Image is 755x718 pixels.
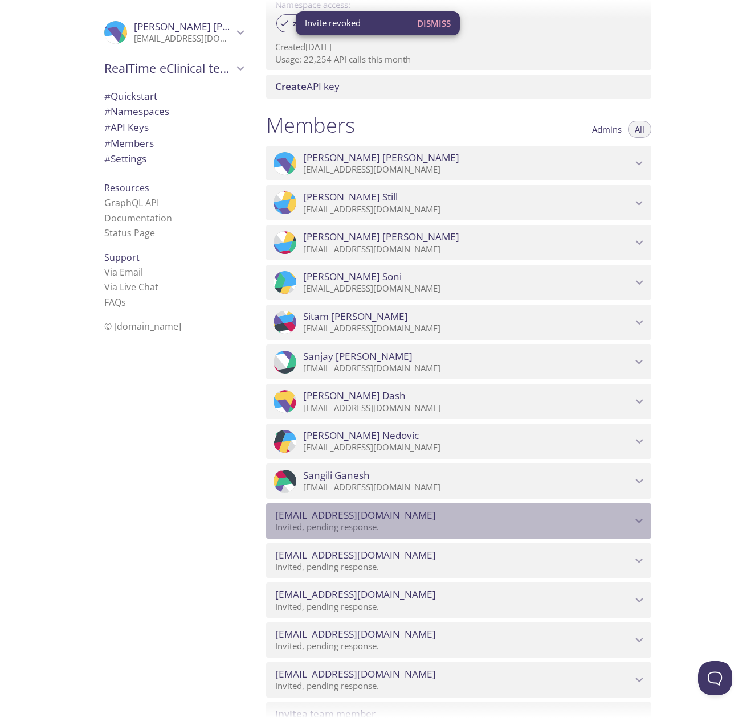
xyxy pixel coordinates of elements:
a: GraphQL API [104,196,159,209]
div: Sitam Jana [266,305,651,340]
div: Smruti Dash [266,384,651,419]
div: sdoshi@realtime-eclinical.com [266,622,651,658]
h1: Members [266,112,355,138]
div: Keith Still [266,185,651,220]
p: [EMAIL_ADDRESS][DOMAIN_NAME] [303,323,632,334]
div: dchavhan@realtime-eclinical.com [266,503,651,539]
div: Sangili Ganesh [266,463,651,499]
p: Created [DATE] [275,41,642,53]
div: API Keys [95,120,252,136]
div: Members [95,136,252,151]
p: Usage: 22,254 API calls this month [275,54,642,65]
span: Settings [104,152,146,165]
span: zijpf [286,18,316,28]
span: # [104,152,111,165]
span: Namespaces [104,105,169,118]
span: s [121,296,126,309]
div: Sanjay Singh [266,344,651,380]
a: Documentation [104,212,172,224]
button: Admins [585,121,629,138]
p: [EMAIL_ADDRESS][DOMAIN_NAME] [303,482,632,493]
div: ichakraborty@realtime-eclinical.com [266,543,651,578]
span: Sitam [PERSON_NAME] [303,310,408,323]
span: [EMAIL_ADDRESS][DOMAIN_NAME] [275,549,436,561]
div: Namespaces [95,104,252,120]
p: [EMAIL_ADDRESS][DOMAIN_NAME] [303,204,632,215]
div: RealTime eClinical team [95,54,252,83]
span: [PERSON_NAME] Still [303,191,398,203]
span: [EMAIL_ADDRESS][DOMAIN_NAME] [275,588,436,601]
a: Via Email [104,266,143,278]
div: Filip Nedovic [266,424,651,459]
span: Members [104,137,154,150]
div: Amisha Soni [266,265,651,300]
p: Invited, pending response. [275,680,632,692]
div: zijpf [276,14,317,32]
span: Invite revoked [305,17,361,29]
a: Status Page [104,227,155,239]
div: Quickstart [95,88,252,104]
span: [EMAIL_ADDRESS][DOMAIN_NAME] [275,628,436,641]
a: FAQ [104,296,126,309]
span: RealTime eClinical team [104,60,233,76]
p: [EMAIL_ADDRESS][DOMAIN_NAME] [303,403,632,414]
p: Invited, pending response. [275,522,632,533]
div: bindrale@realtime-eclinical.com [266,582,651,618]
span: [EMAIL_ADDRESS][DOMAIN_NAME] [275,668,436,680]
span: API key [275,80,340,93]
div: Dmytro Lukianenko [266,225,651,260]
button: Dismiss [413,13,455,34]
span: Create [275,80,307,93]
span: Quickstart [104,89,157,102]
span: [PERSON_NAME] [PERSON_NAME] [303,151,459,164]
span: [EMAIL_ADDRESS][DOMAIN_NAME] [275,509,436,522]
span: # [104,105,111,118]
button: All [628,121,651,138]
span: [PERSON_NAME] [PERSON_NAME] [303,231,459,243]
a: Via Live Chat [104,281,158,293]
div: audagave@realtime-eclinical.com [266,662,651,698]
div: Kris McDaniel [266,146,651,181]
p: [EMAIL_ADDRESS][DOMAIN_NAME] [303,363,632,374]
p: [EMAIL_ADDRESS][DOMAIN_NAME] [303,442,632,453]
p: [EMAIL_ADDRESS][DOMAIN_NAME] [303,283,632,294]
p: [EMAIL_ADDRESS][DOMAIN_NAME] [134,33,233,44]
p: [EMAIL_ADDRESS][DOMAIN_NAME] [303,244,632,255]
span: [PERSON_NAME] Nedovic [303,429,419,442]
span: Sanjay [PERSON_NAME] [303,350,413,363]
div: Kris McDaniel [95,14,252,51]
div: Create API Key [266,75,651,99]
p: [EMAIL_ADDRESS][DOMAIN_NAME] [303,164,632,175]
p: Invited, pending response. [275,561,632,573]
span: # [104,121,111,134]
div: Team Settings [95,151,252,167]
span: Resources [104,182,149,194]
span: Dismiss [417,16,451,31]
p: Invited, pending response. [275,601,632,613]
span: [PERSON_NAME] [PERSON_NAME] [134,20,290,33]
span: # [104,89,111,102]
iframe: Help Scout Beacon - Open [698,661,732,695]
span: [PERSON_NAME] Soni [303,270,402,283]
span: [PERSON_NAME] Dash [303,389,406,402]
p: Invited, pending response. [275,641,632,652]
span: # [104,137,111,150]
span: © [DOMAIN_NAME] [104,320,181,333]
span: API Keys [104,121,149,134]
span: Sangili Ganesh [303,469,370,482]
